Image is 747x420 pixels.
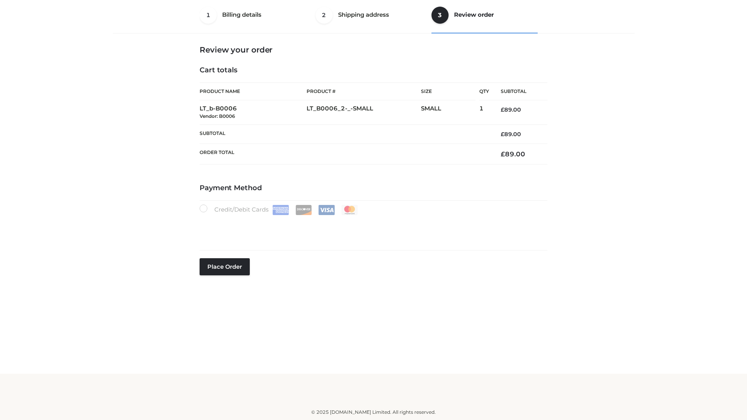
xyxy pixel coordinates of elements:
img: Discover [295,205,312,215]
td: LT_B0006_2-_-SMALL [307,100,421,125]
iframe: Secure payment input frame [198,213,546,242]
td: LT_b-B0006 [200,100,307,125]
span: £ [501,131,504,138]
h4: Payment Method [200,184,547,192]
th: Size [421,83,475,100]
span: £ [501,106,504,113]
th: Subtotal [200,124,489,143]
th: Product # [307,82,421,100]
div: © 2025 [DOMAIN_NAME] Limited. All rights reserved. [116,408,631,416]
bdi: 89.00 [501,150,525,158]
td: SMALL [421,100,479,125]
label: Credit/Debit Cards [200,205,359,215]
th: Product Name [200,82,307,100]
bdi: 89.00 [501,131,521,138]
span: £ [501,150,505,158]
h3: Review your order [200,45,547,54]
th: Subtotal [489,83,547,100]
bdi: 89.00 [501,106,521,113]
img: Visa [318,205,335,215]
th: Order Total [200,144,489,164]
h4: Cart totals [200,66,547,75]
img: Amex [272,205,289,215]
button: Place order [200,258,250,275]
td: 1 [479,100,489,125]
img: Mastercard [341,205,358,215]
th: Qty [479,82,489,100]
small: Vendor: B0006 [200,113,235,119]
